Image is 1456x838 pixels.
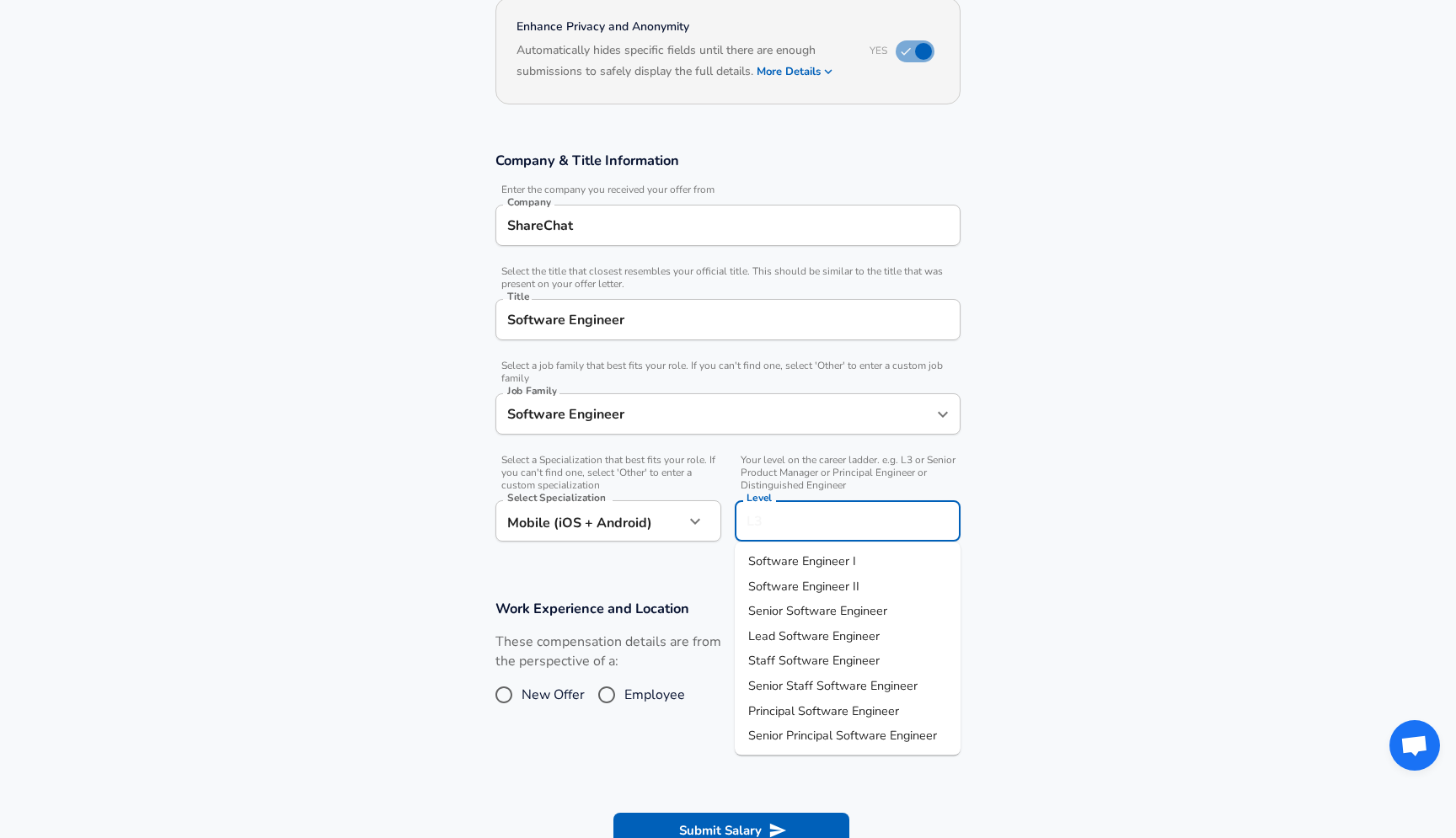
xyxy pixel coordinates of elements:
[735,454,961,492] span: Your level on the career ladder. e.g. L3 or Senior Product Manager or Principal Engineer or Disti...
[624,685,685,705] span: Employee
[507,197,551,207] label: Company
[748,727,937,744] span: Senior Principal Software Engineer
[503,401,928,427] input: Software Engineer
[747,493,772,503] label: Level
[870,44,887,57] span: Yes
[748,577,859,594] span: Software Engineer II
[1389,720,1440,771] div: Open chat
[507,493,605,503] label: Select Specialization
[517,19,849,35] h4: Enhance Privacy and Anonymity
[495,633,721,671] label: These compensation details are from the perspective of a:
[495,454,721,492] span: Select a Specialization that best fits your role. If you can't find one, select 'Other' to enter ...
[495,599,961,618] h3: Work Experience and Location
[507,386,557,396] label: Job Family
[748,677,918,694] span: Senior Staff Software Engineer
[748,602,887,619] span: Senior Software Engineer
[495,265,961,291] span: Select the title that closest resembles your official title. This should be similar to the title ...
[507,291,529,302] label: Title
[495,360,961,385] span: Select a job family that best fits your role. If you can't find one, select 'Other' to enter a cu...
[503,307,953,333] input: Software Engineer
[748,652,880,669] span: Staff Software Engineer
[748,552,856,569] span: Software Engineer I
[742,508,953,534] input: L3
[748,627,880,643] span: Lead Software Engineer
[931,403,955,426] button: Open
[495,500,684,542] div: Mobile (iOS + Android)
[503,212,953,238] input: Google
[495,151,961,170] h3: Company & Title Information
[757,60,834,83] button: More Details
[748,702,899,718] span: Principal Software Engineer
[495,184,961,196] span: Enter the company you received your offer from
[517,41,849,83] h6: Automatically hides specific fields until there are enough submissions to safely display the full...
[522,685,585,705] span: New Offer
